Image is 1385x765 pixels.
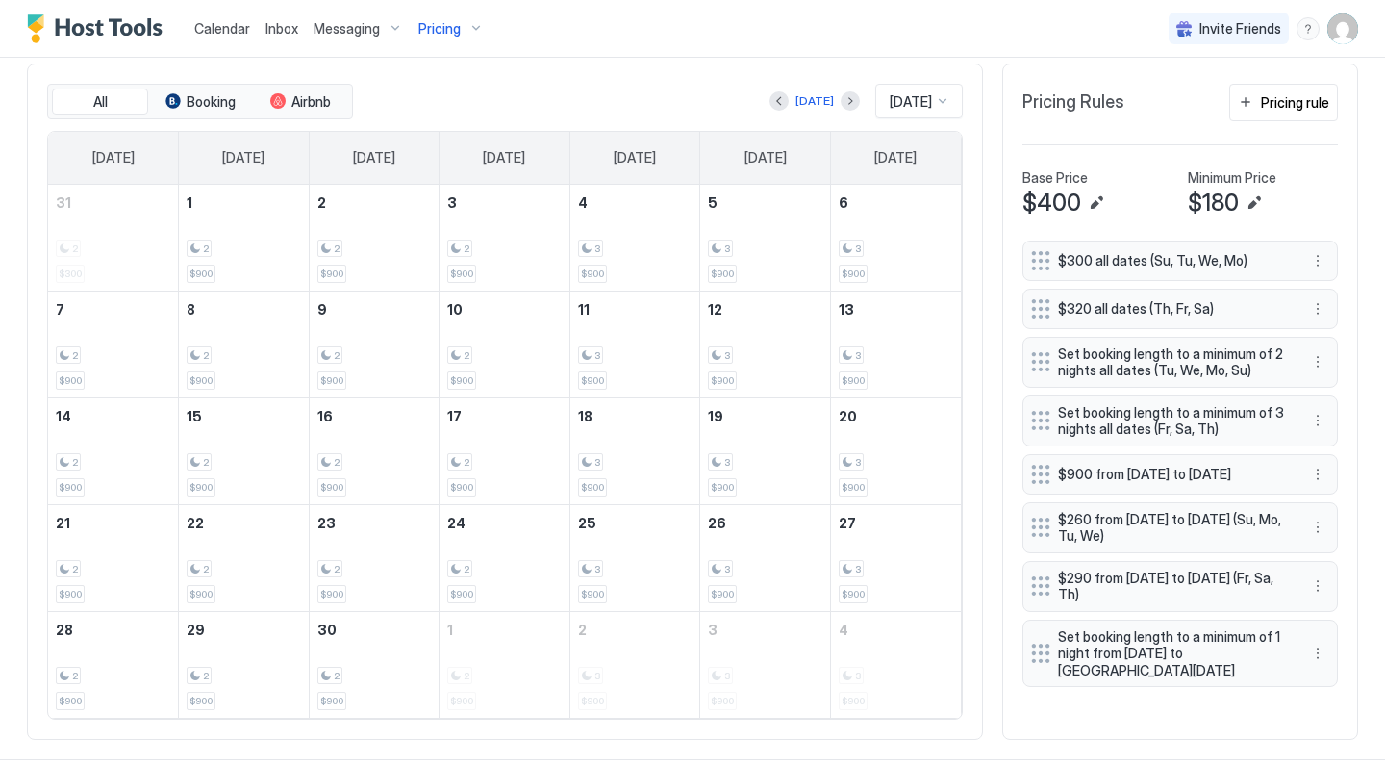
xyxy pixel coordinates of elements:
span: 2 [203,242,209,255]
td: June 18, 2026 [569,397,700,504]
span: 17 [447,408,462,424]
span: 12 [708,301,722,318]
span: 3 [708,622,718,638]
span: Booking [187,93,236,111]
span: $180 [1188,189,1239,217]
button: More options [1306,642,1329,665]
span: [DATE] [483,149,525,166]
span: [DATE] [222,149,264,166]
a: June 21, 2026 [48,505,178,541]
div: Set booking length to a minimum of 1 night from [DATE] to [GEOGRAPHIC_DATA][DATE] menu [1022,620,1338,688]
a: June 16, 2026 [310,398,440,434]
span: Invite Friends [1199,20,1281,38]
span: 18 [578,408,592,424]
a: June 29, 2026 [179,612,309,648]
span: 3 [855,456,861,469]
td: June 3, 2026 [440,185,570,292]
div: menu [1306,463,1329,486]
td: June 17, 2026 [440,397,570,504]
span: 11 [578,301,590,318]
span: Inbox [265,20,298,37]
a: June 18, 2026 [570,398,700,434]
div: menu [1306,350,1329,373]
div: menu [1306,516,1329,539]
span: $300 all dates (Su, Tu, We, Mo) [1058,252,1287,269]
span: 2 [203,670,209,682]
a: June 3, 2026 [440,185,569,220]
span: 31 [56,194,71,211]
a: June 17, 2026 [440,398,569,434]
a: June 13, 2026 [831,292,961,327]
span: $900 [189,374,213,387]
td: June 2, 2026 [309,185,440,292]
td: June 6, 2026 [830,185,961,292]
a: Host Tools Logo [27,14,171,43]
span: [DATE] [92,149,135,166]
td: June 22, 2026 [179,504,310,611]
td: June 5, 2026 [700,185,831,292]
span: 27 [839,515,856,531]
a: July 4, 2026 [831,612,961,648]
span: 5 [708,194,718,211]
div: menu [1306,574,1329,598]
span: 3 [594,349,600,362]
td: June 9, 2026 [309,291,440,397]
span: $900 [711,481,734,494]
td: June 30, 2026 [309,611,440,718]
span: $900 [842,374,865,387]
a: June 8, 2026 [179,292,309,327]
a: June 7, 2026 [48,292,178,327]
span: $900 [842,588,865,600]
span: $900 from [DATE] to [DATE] [1058,466,1287,483]
span: 28 [56,622,73,638]
button: Previous month [769,91,789,111]
span: $900 [320,695,343,707]
span: 29 [187,622,205,638]
span: $900 [59,481,82,494]
span: $900 [842,481,865,494]
a: June 27, 2026 [831,505,961,541]
button: Edit [1243,191,1266,215]
span: 15 [187,408,202,424]
a: July 3, 2026 [700,612,830,648]
span: 22 [187,515,204,531]
a: June 26, 2026 [700,505,830,541]
td: June 20, 2026 [830,397,961,504]
button: More options [1306,463,1329,486]
td: June 21, 2026 [48,504,179,611]
a: Calendar [194,18,250,38]
button: More options [1306,409,1329,432]
span: 3 [724,242,730,255]
button: More options [1306,516,1329,539]
a: June 22, 2026 [179,505,309,541]
a: June 25, 2026 [570,505,700,541]
button: [DATE] [793,89,837,113]
button: Booking [152,89,248,115]
div: [DATE] [795,92,834,110]
span: Calendar [194,20,250,37]
span: 2 [464,456,469,469]
span: $900 [320,374,343,387]
td: June 14, 2026 [48,397,179,504]
span: 3 [724,349,730,362]
span: Pricing [418,20,461,38]
a: Saturday [855,132,936,184]
a: June 24, 2026 [440,505,569,541]
td: June 25, 2026 [569,504,700,611]
span: [DATE] [353,149,395,166]
span: $900 [320,481,343,494]
span: 24 [447,515,466,531]
span: $900 [842,268,865,280]
div: $320 all dates (Th, Fr, Sa) menu [1022,289,1338,329]
span: 30 [317,622,337,638]
td: June 26, 2026 [700,504,831,611]
span: Set booking length to a minimum of 2 nights all dates (Tu, We, Mo, Su) [1058,345,1287,379]
td: June 15, 2026 [179,397,310,504]
button: All [52,89,148,115]
span: 9 [317,301,327,318]
span: $900 [581,374,604,387]
a: Inbox [265,18,298,38]
a: June 11, 2026 [570,292,700,327]
a: June 4, 2026 [570,185,700,220]
a: Thursday [594,132,675,184]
